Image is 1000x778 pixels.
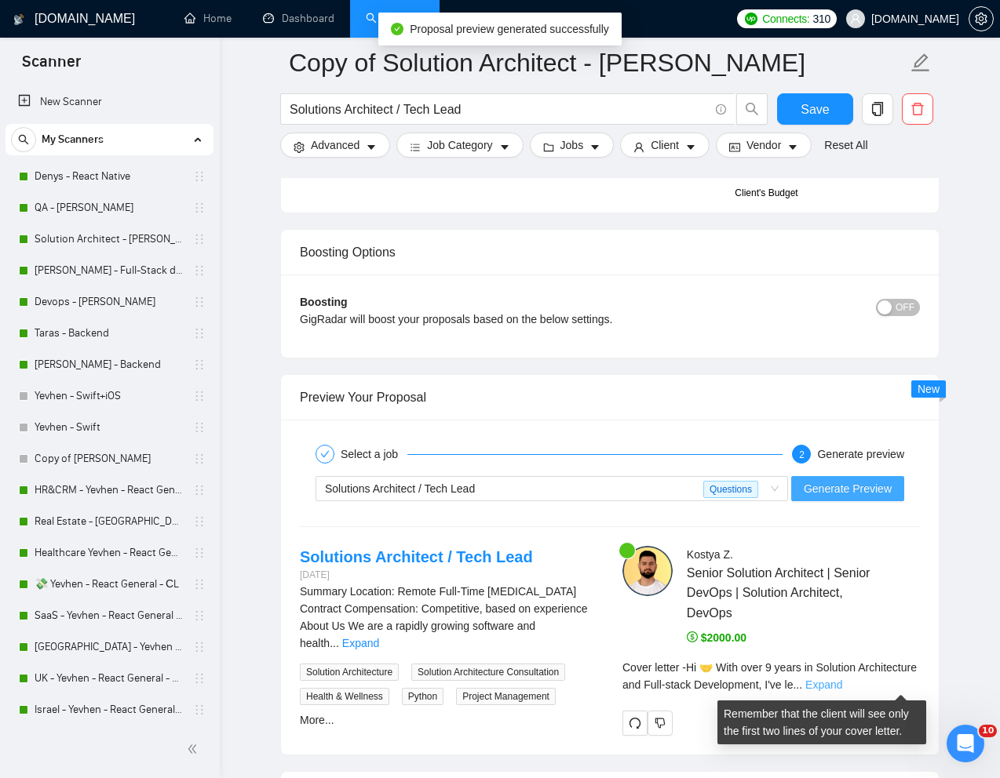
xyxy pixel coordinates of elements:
a: Solution Architect - [PERSON_NAME] [35,224,184,255]
img: upwork-logo.png [745,13,757,25]
button: dislike [648,711,673,736]
div: Generate preview [817,445,904,464]
a: setting [969,13,994,25]
span: folder [543,141,554,153]
span: setting [294,141,305,153]
button: redo [622,711,648,736]
span: dislike [655,717,666,729]
a: 💸 Yevhen - React General - СL [35,569,184,600]
span: Cover letter - Hi 🤝 With over 9 years in Solution Architecture and Full-stack Development, I've le [622,661,917,691]
span: search [737,102,767,116]
span: holder [193,703,206,716]
span: Kostya Z . [687,548,733,561]
div: GigRadar will boost your proposals based on the below settings. [300,311,765,328]
a: [PERSON_NAME] - Backend [35,349,184,380]
a: [GEOGRAPHIC_DATA] - Yevhen - React General - СL [35,631,184,663]
a: Healthcare Yevhen - React General - СL [35,537,184,569]
span: holder [193,609,206,622]
a: QA - [PERSON_NAME] [35,192,184,224]
a: Expand [342,637,379,649]
span: Client [651,136,679,154]
span: holder [193,390,206,402]
span: holder [193,233,206,245]
span: Summary Location: Remote Full-Time [MEDICAL_DATA] Contract Compensation: Competitive, based on ex... [300,585,588,649]
div: Remember that the client will see only the first two lines of your cover letter. [622,659,920,693]
input: Scanner name... [289,43,907,82]
span: Save [801,100,829,119]
a: Yevhen - Swift [35,412,184,443]
span: Jobs [560,136,584,154]
span: Solution Architecture Consultation [411,663,565,681]
a: Real Estate - [GEOGRAPHIC_DATA] - React General - СL [35,506,184,537]
a: dashboardDashboard [263,12,334,25]
span: holder [193,484,206,496]
a: homeHome [184,12,232,25]
span: OFF [896,299,914,316]
div: Summary Location: Remote Full-Time Retainer Contract Compensation: Competitive, based on experien... [300,583,597,652]
span: edit [911,53,931,73]
a: Reset All [824,136,867,154]
span: Generate Preview [804,480,892,497]
span: delete [903,102,932,116]
div: Client's Budget [735,186,797,201]
span: Project Management [456,688,556,705]
span: ... [793,678,802,691]
a: Denys - React Native [35,161,184,192]
span: holder [193,578,206,591]
a: Solutions Architect / Tech Lead [300,548,533,565]
div: Select a job [341,445,407,464]
span: 2 [799,449,805,460]
div: [DATE] [300,568,533,583]
span: holder [193,296,206,308]
a: Yevhen - Swift+iOS [35,380,184,412]
span: Proposal preview generated successfully [410,23,609,35]
button: search [736,93,768,125]
div: Boosting Options [300,230,920,274]
span: holder [193,170,206,183]
span: double-left [187,741,203,757]
b: Boosting [300,296,348,308]
button: folderJobscaret-down [530,133,615,158]
a: Copy of [PERSON_NAME] [35,443,184,474]
span: bars [410,141,421,153]
button: barsJob Categorycaret-down [396,133,523,158]
span: user [633,141,644,153]
iframe: Intercom live chat [947,725,984,762]
button: userClientcaret-down [620,133,710,158]
span: copy [863,102,892,116]
span: caret-down [499,141,510,153]
button: setting [969,6,994,31]
span: Senior Solution Architect | Senior DevOps | Solution Architect, DevOps [687,563,874,622]
span: holder [193,264,206,277]
span: holder [193,672,206,685]
input: Search Freelance Jobs... [290,100,709,119]
span: 310 [813,10,830,27]
div: Preview Your Proposal [300,375,920,420]
span: $2000.00 [687,631,746,644]
span: holder [193,453,206,465]
a: Taras - Backend [35,318,184,349]
span: caret-down [787,141,798,153]
span: holder [193,327,206,340]
span: Connects: [762,10,809,27]
span: My Scanners [42,124,104,155]
span: search [12,134,35,145]
a: searchScanner [366,12,424,25]
span: holder [193,547,206,559]
span: Solution Architecture [300,663,399,681]
span: user [850,13,861,24]
button: search [11,127,36,152]
span: redo [623,717,647,729]
a: New Scanner [18,86,201,118]
span: Job Category [427,136,492,154]
li: New Scanner [5,86,214,118]
button: delete [902,93,933,125]
button: idcardVendorcaret-down [716,133,812,158]
a: [PERSON_NAME] - Full-Stack dev [35,255,184,286]
span: setting [969,13,993,25]
span: New [918,383,940,395]
span: check [320,449,330,459]
span: Python [402,688,443,705]
img: logo [13,7,24,32]
span: dollar [687,631,698,642]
